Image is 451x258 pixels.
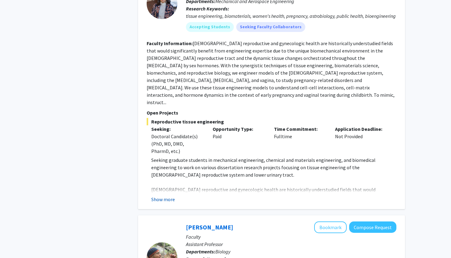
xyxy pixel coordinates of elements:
[147,118,396,125] span: Reproductive tissue engineering
[330,125,392,155] div: Not Provided
[147,109,396,116] p: Open Projects
[147,40,193,46] b: Faculty Information:
[269,125,331,155] div: Fulltime
[186,22,234,32] mat-chip: Accepting Students
[186,223,233,231] a: [PERSON_NAME]
[274,125,326,133] p: Time Commitment:
[215,248,230,255] span: Biology
[151,196,175,203] button: Show more
[186,240,396,248] p: Assistant Professor
[151,125,203,133] p: Seeking:
[186,12,396,20] div: tissue engineering, biomaterials, women's health, pregnancy, astrobiology, public health, bioengi...
[147,40,395,105] fg-read-more: [DEMOGRAPHIC_DATA] reproductive and gynecologic health are historically understudied fields that ...
[335,125,387,133] p: Application Deadline:
[186,248,215,255] b: Departments:
[151,133,203,155] div: Doctoral Candidate(s) (PhD, MD, DMD, PharmD, etc.)
[349,221,396,233] button: Compose Request to Joseph Burger
[151,186,396,230] p: [DEMOGRAPHIC_DATA] reproductive and gynecologic health are historically understudied fields that ...
[151,156,396,178] p: Seeking graduate students in mechanical engineering, chemical and materials engineering, and biom...
[186,233,396,240] p: Faculty
[236,22,305,32] mat-chip: Seeking Faculty Collaborators
[5,230,26,253] iframe: Chat
[213,125,265,133] p: Opportunity Type:
[208,125,269,155] div: Paid
[314,221,347,233] button: Add Joseph Burger to Bookmarks
[186,6,229,12] b: Research Keywords:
